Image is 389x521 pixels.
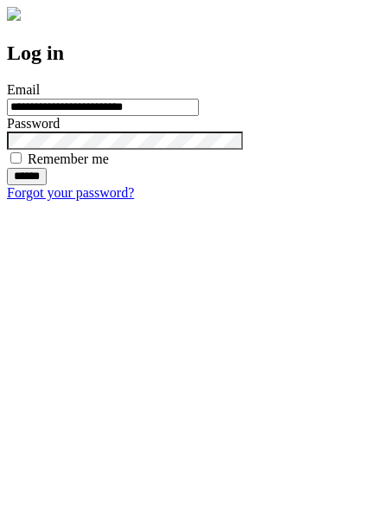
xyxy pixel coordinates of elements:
[7,185,134,200] a: Forgot your password?
[7,7,21,21] img: logo-4e3dc11c47720685a147b03b5a06dd966a58ff35d612b21f08c02c0306f2b779.png
[28,151,109,166] label: Remember me
[7,42,382,65] h2: Log in
[7,116,60,131] label: Password
[7,82,40,97] label: Email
